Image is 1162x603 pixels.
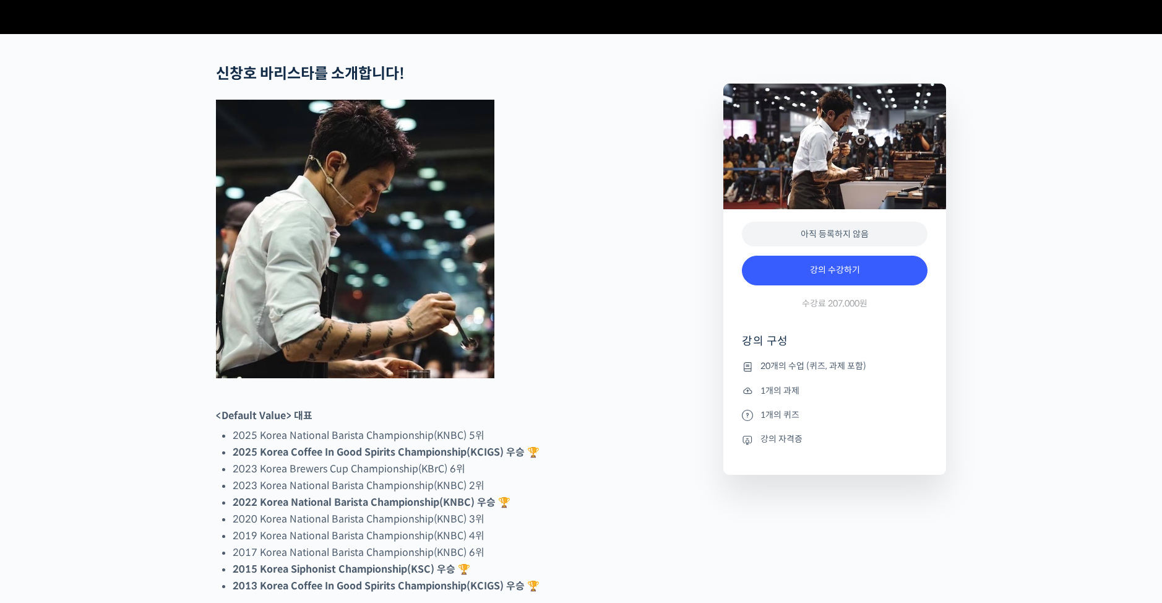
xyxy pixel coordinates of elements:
[802,298,867,310] span: 수강료 207,000원
[233,496,510,509] strong: 2022 Korea National Barista Championship(KNBC) 우승 🏆
[191,411,206,421] span: 설정
[113,412,128,422] span: 대화
[233,563,470,576] strong: 2015 Korea Siphonist Championship(KSC) 우승 🏆
[82,393,160,423] a: 대화
[233,427,658,444] li: 2025 Korea National Barista Championship(KNBC) 5위
[742,222,927,247] div: 아직 등록하지 않음
[233,477,658,494] li: 2023 Korea National Barista Championship(KNBC) 2위
[216,409,312,422] strong: <Default Value> 대표
[233,511,658,527] li: 2020 Korea National Barista Championship(KNBC) 3위
[160,393,238,423] a: 설정
[233,446,540,459] strong: 2025 Korea Coffee In Good Spirits Championship(KCIGS) 우승 🏆
[742,256,927,285] a: 강의 수강하기
[39,411,46,421] span: 홈
[233,579,540,592] strong: 2013 Korea Coffee In Good Spirits Championship(KCIGS) 우승 🏆
[233,544,658,561] li: 2017 Korea National Barista Championship(KNBC) 6위
[742,359,927,374] li: 20개의 수업 (퀴즈, 과제 포함)
[742,334,927,358] h4: 강의 구성
[742,407,927,422] li: 1개의 퀴즈
[4,393,82,423] a: 홈
[233,527,658,544] li: 2019 Korea National Barista Championship(KNBC) 4위
[742,383,927,398] li: 1개의 과제
[742,432,927,447] li: 강의 자격증
[233,461,658,477] li: 2023 Korea Brewers Cup Championship(KBrC) 6위
[216,64,405,83] strong: 신창호 바리스타를 소개합니다!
